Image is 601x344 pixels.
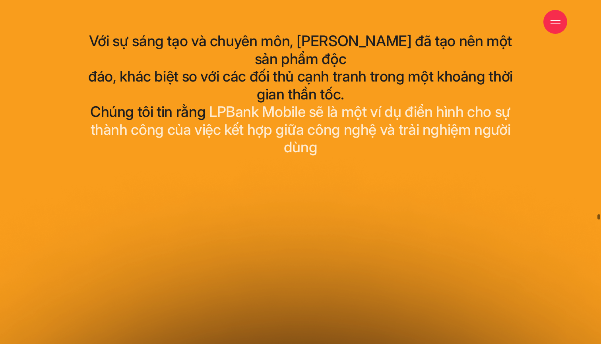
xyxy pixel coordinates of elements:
div: gian thần tốc. [84,86,517,103]
div: thành công của việc kết hợp giữa công nghệ và trải nghiệm người [84,121,517,138]
div: đáo, khác biệt so với các đối thủ cạnh tranh trong một khoảng thời [84,68,517,85]
div: dùng [84,138,517,156]
div: Chúng tôi tin rằng LPBank Mobile sẽ là một ví dụ điển hình cho sự [84,103,517,120]
div: Với sự sáng tạo và chuyên môn, [PERSON_NAME] đã tạo nên một sản phẩm độc [84,32,517,68]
